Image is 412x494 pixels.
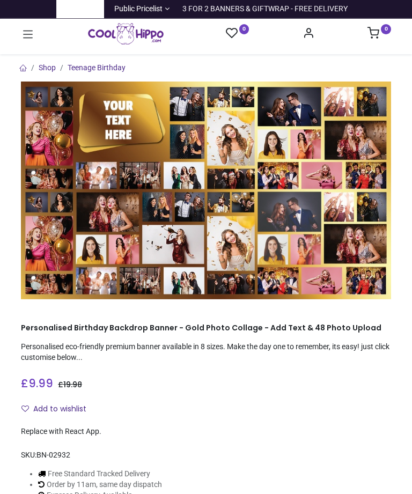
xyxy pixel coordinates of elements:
[112,4,170,14] a: Public Pricelist
[28,375,53,391] span: 9.99
[63,379,82,390] span: 19.98
[21,342,391,363] p: Personalised eco-friendly premium banner available in 8 sizes. Make the day one to remember, its ...
[21,376,53,392] span: £
[303,30,314,39] a: Account Info
[88,23,164,45] img: Cool Hippo
[226,27,249,40] a: 0
[58,379,82,390] span: £
[114,4,163,14] span: Public Pricelist
[239,24,249,34] sup: 0
[64,4,96,14] a: Trustpilot
[21,426,391,437] div: Replace with React App.
[21,82,391,299] img: Personalised Birthday Backdrop Banner - Gold Photo Collage - Add Text & 48 Photo Upload
[381,24,391,34] sup: 0
[182,4,348,14] div: 3 FOR 2 BANNERS & GIFTWRAP - FREE DELIVERY
[38,469,188,480] li: Free Standard Tracked Delivery
[21,400,95,418] button: Add to wishlistAdd to wishlist
[68,63,126,72] a: Teenage Birthday
[38,480,188,490] li: Order by 11am, same day dispatch
[21,405,29,412] i: Add to wishlist
[39,63,56,72] a: Shop
[21,450,391,461] div: SKU:
[36,451,70,459] span: BN-02932
[21,323,391,334] h1: Personalised Birthday Backdrop Banner - Gold Photo Collage - Add Text & 48 Photo Upload
[88,23,164,45] a: Logo of Cool Hippo
[367,30,391,39] a: 0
